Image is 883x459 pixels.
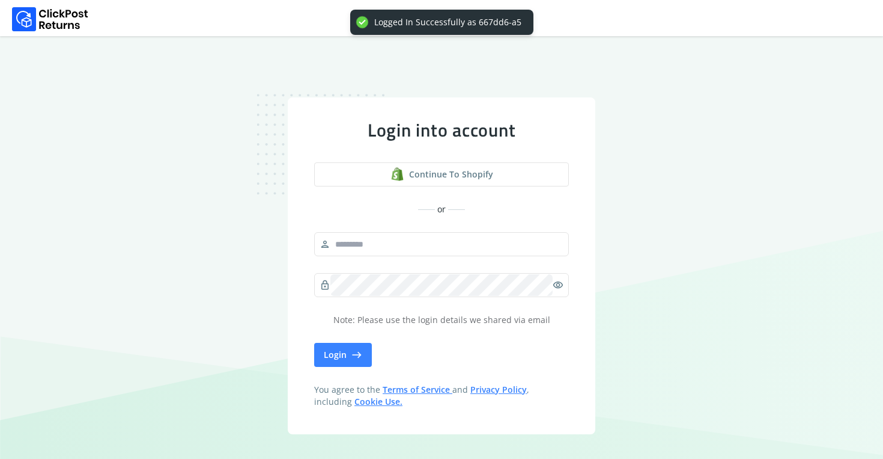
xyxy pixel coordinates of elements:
[390,167,404,181] img: shopify logo
[320,236,330,253] span: person
[409,168,493,180] span: Continue to shopify
[314,343,372,367] button: Login east
[314,384,569,408] span: You agree to the and , including
[553,277,563,294] span: visibility
[314,162,569,186] a: shopify logoContinue to shopify
[374,17,521,28] div: Logged In Successfully as 667dd6-a5
[383,384,452,395] a: Terms of Service
[354,396,402,407] a: Cookie Use.
[314,314,569,326] p: Note: Please use the login details we shared via email
[314,203,569,215] div: or
[12,7,88,31] img: Logo
[320,277,330,294] span: lock
[314,162,569,186] button: Continue to shopify
[351,347,362,363] span: east
[314,119,569,141] div: Login into account
[470,384,527,395] a: Privacy Policy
